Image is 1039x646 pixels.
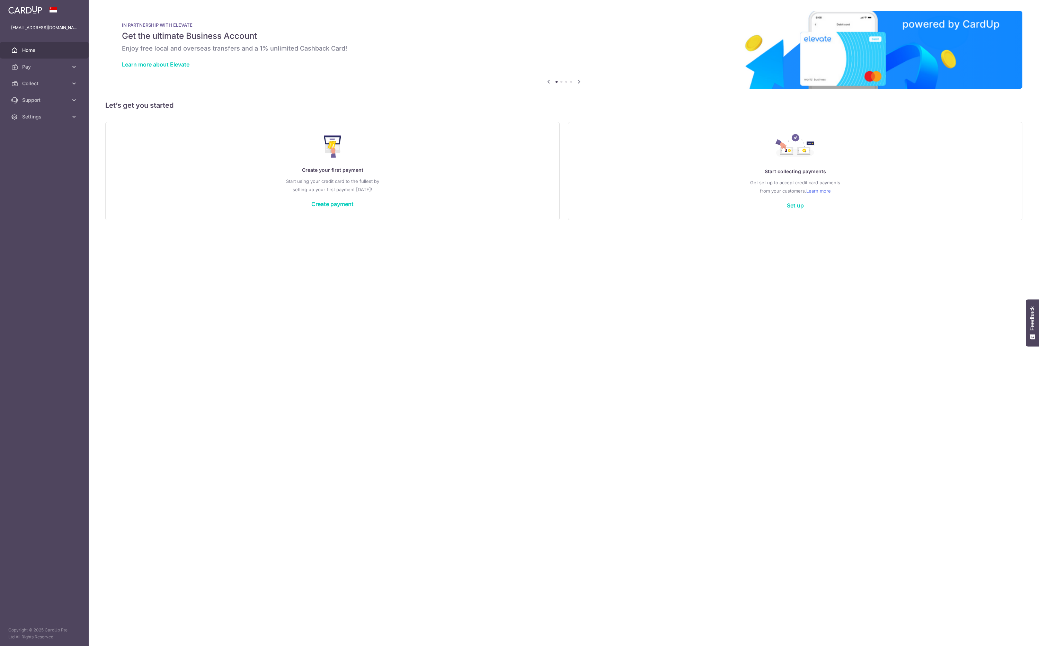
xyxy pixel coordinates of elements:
[22,47,68,54] span: Home
[775,134,815,159] img: Collect Payment
[22,63,68,70] span: Pay
[324,135,341,158] img: Make Payment
[22,80,68,87] span: Collect
[582,167,1008,176] p: Start collecting payments
[122,44,1006,53] h6: Enjoy free local and overseas transfers and a 1% unlimited Cashback Card!
[22,113,68,120] span: Settings
[105,11,1022,89] img: Renovation banner
[1029,306,1036,330] span: Feedback
[105,100,1022,111] h5: Let’s get you started
[22,97,68,104] span: Support
[582,178,1008,195] p: Get set up to accept credit card payments from your customers.
[119,166,545,174] p: Create your first payment
[806,187,831,195] a: Learn more
[119,177,545,194] p: Start using your credit card to the fullest by setting up your first payment [DATE]!
[1026,299,1039,346] button: Feedback - Show survey
[787,202,804,209] a: Set up
[122,61,189,68] a: Learn more about Elevate
[122,30,1006,42] h5: Get the ultimate Business Account
[122,22,1006,28] p: IN PARTNERSHIP WITH ELEVATE
[11,24,78,31] p: [EMAIL_ADDRESS][DOMAIN_NAME]
[8,6,42,14] img: CardUp
[311,201,354,207] a: Create payment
